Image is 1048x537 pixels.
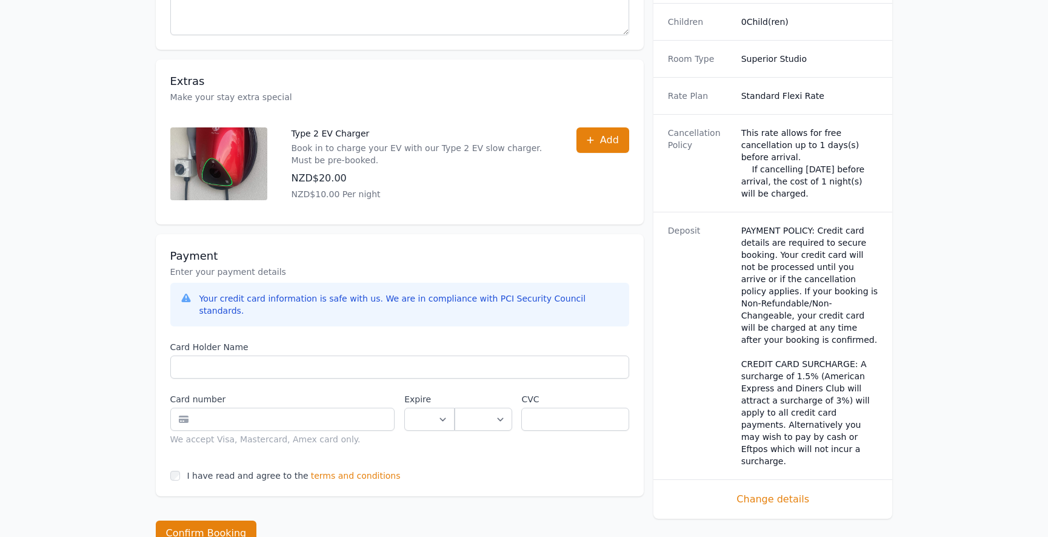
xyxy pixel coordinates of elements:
[292,171,552,186] p: NZD$20.00
[668,53,732,65] dt: Room Type
[576,127,629,153] button: Add
[170,91,629,103] p: Make your stay extra special
[292,127,552,140] p: Type 2 EV Charger
[170,74,629,89] h3: Extras
[170,249,629,263] h3: Payment
[668,127,732,200] dt: Cancellation Policy
[668,492,878,507] span: Change details
[170,127,267,200] img: Type 2 EV Charger
[170,393,395,405] label: Card number
[187,471,309,481] label: I have read and agree to the
[521,393,629,405] label: CVC
[170,341,629,353] label: Card Holder Name
[741,16,878,28] dd: 0 Child(ren)
[311,470,401,482] span: terms and conditions
[668,225,732,467] dt: Deposit
[668,90,732,102] dt: Rate Plan
[741,225,878,467] dd: PAYMENT POLICY: Credit card details are required to secure booking. Your credit card will not be ...
[668,16,732,28] dt: Children
[170,266,629,278] p: Enter your payment details
[741,90,878,102] dd: Standard Flexi Rate
[170,433,395,445] div: We accept Visa, Mastercard, Amex card only.
[292,188,552,200] p: NZD$10.00 Per night
[404,393,455,405] label: Expire
[600,133,619,147] span: Add
[741,127,878,200] div: This rate allows for free cancellation up to 1 days(s) before arrival. If cancelling [DATE] befor...
[199,292,619,317] div: Your credit card information is safe with us. We are in compliance with PCI Security Council stan...
[455,393,512,405] label: .
[741,53,878,65] dd: Superior Studio
[292,142,552,166] p: Book in to charge your EV with our Type 2 EV slow charger. Must be pre-booked.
